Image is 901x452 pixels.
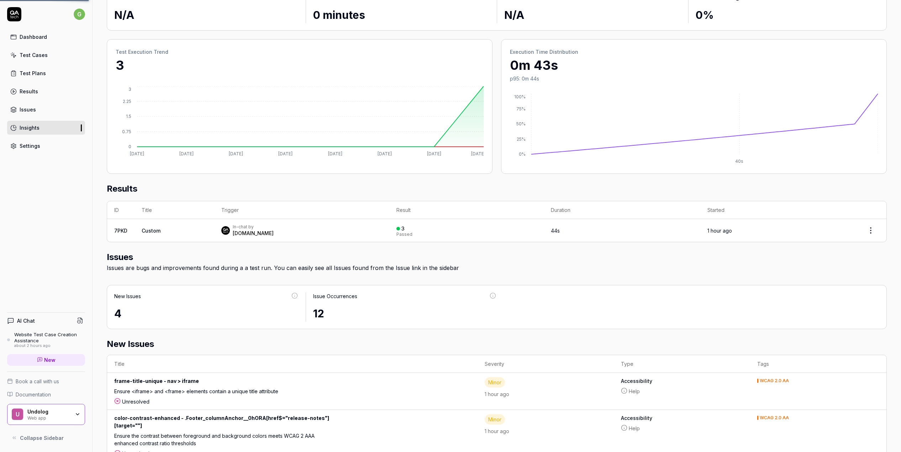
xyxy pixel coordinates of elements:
[7,30,85,44] a: Dashboard
[221,226,230,235] img: 7ccf6c19-61ad-4a6c-8811-018b02a1b829.jpg
[516,106,526,111] tspan: 75%
[20,142,40,150] div: Settings
[7,139,85,153] a: Settings
[621,425,743,432] a: Help
[135,201,214,219] th: Title
[20,106,36,113] div: Issues
[233,230,274,237] div: [DOMAIN_NAME]
[760,379,789,383] div: WCAG 2.0 AA
[27,409,70,415] div: Undolog
[7,354,85,366] a: New
[107,182,887,201] h2: Results
[107,251,887,264] h2: Issues
[401,225,405,232] div: 3
[313,306,497,322] div: 12
[621,414,743,422] b: Accessibility
[485,391,509,397] time: 1 hour ago
[514,94,526,99] tspan: 100%
[14,332,85,343] div: Website Test Case Creation Assistance
[517,136,526,142] tspan: 25%
[378,151,392,156] tspan: [DATE]
[7,391,85,398] a: Documentation
[20,434,64,442] span: Collapse Sidebar
[519,151,526,157] tspan: 0%
[313,292,357,300] div: Issue Occurrences
[130,151,144,156] tspan: [DATE]
[20,88,38,95] div: Results
[7,431,85,445] button: Collapse Sidebar
[510,75,878,82] p: p95: 0m 44s
[229,151,243,156] tspan: [DATE]
[700,201,855,219] th: Started
[114,306,299,322] div: 4
[516,121,526,126] tspan: 50%
[214,201,389,219] th: Trigger
[7,103,85,116] a: Issues
[20,124,39,131] div: Insights
[20,33,47,41] div: Dashboard
[7,48,85,62] a: Test Cases
[504,7,681,23] div: N/A
[114,398,470,405] div: Unresolved
[510,56,878,75] p: 0m 43s
[20,69,46,77] div: Test Plans
[7,332,85,348] a: Website Test Case Creation Assistanceabout 2 hours ago
[396,232,412,237] div: Passed
[757,414,789,422] button: WCAG 2.0 AA
[114,292,141,300] div: New Issues
[116,48,484,56] h2: Test Execution Trend
[621,388,743,395] a: Help
[128,87,131,92] tspan: 3
[142,228,160,234] span: Custom
[760,416,789,420] div: WCAG 2.0 AA
[107,264,887,272] div: Issues are bugs and improvements found during a a test run. You can easily see all Issues found f...
[17,317,35,324] h4: AI Chat
[114,228,127,234] a: 7PKD
[7,84,85,98] a: Results
[16,378,59,385] span: Book a call with us
[74,7,85,21] button: g
[107,355,478,373] th: Title
[485,414,505,425] div: Minor
[757,377,789,385] button: WCAG 2.0 AA
[278,151,293,156] tspan: [DATE]
[44,356,56,364] span: New
[12,409,23,420] span: U
[128,144,131,149] tspan: 0
[614,355,750,373] th: Type
[114,377,346,388] div: frame-title-unique - nav > iframe
[16,391,51,398] span: Documentation
[126,114,131,119] tspan: 1.5
[114,432,322,450] div: Ensure the contrast between foreground and background colors meets WCAG 2 AAA enhanced contrast r...
[485,377,505,388] div: Minor
[114,7,299,23] div: N/A
[510,48,878,56] h2: Execution Time Distribution
[389,201,544,219] th: Result
[7,378,85,385] a: Book a call with us
[107,201,135,219] th: ID
[233,224,274,230] div: In-chat by
[707,228,732,234] time: 1 hour ago
[427,151,441,156] tspan: [DATE]
[7,66,85,80] a: Test Plans
[478,355,614,373] th: Severity
[485,428,509,434] time: 1 hour ago
[27,415,70,420] div: Web app
[7,121,85,135] a: Insights
[20,51,48,59] div: Test Cases
[116,56,484,75] p: 3
[74,9,85,20] span: g
[328,151,342,156] tspan: [DATE]
[123,99,131,104] tspan: 2.25
[696,7,880,23] div: 0%
[621,377,743,385] b: Accessibility
[179,151,194,156] tspan: [DATE]
[551,228,560,234] time: 44s
[107,338,887,350] h2: New Issues
[313,7,490,23] div: 0 minutes
[7,404,85,425] button: UUndologWeb app
[114,414,346,432] div: color-contrast-enhanced - .Footer_columnAnchor__0hORA[href$="release-notes"][target=""]
[750,355,886,373] th: Tags
[544,201,700,219] th: Duration
[735,159,743,164] tspan: 40s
